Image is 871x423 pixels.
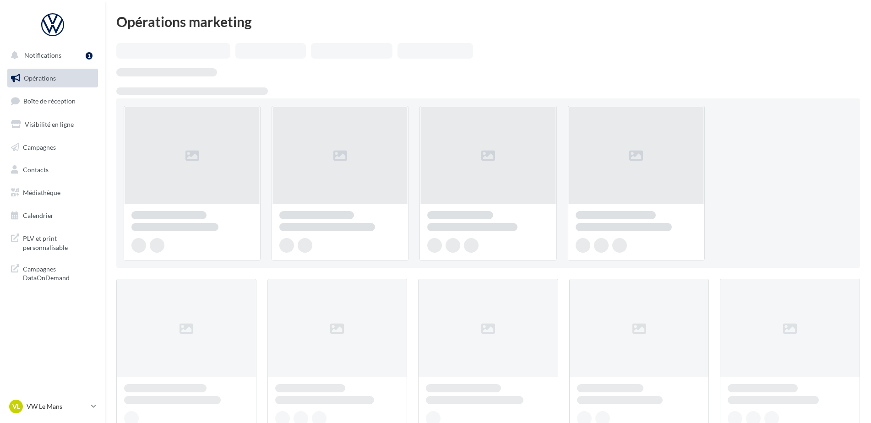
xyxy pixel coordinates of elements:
[25,120,74,128] span: Visibilité en ligne
[5,228,100,255] a: PLV et print personnalisable
[24,74,56,82] span: Opérations
[5,115,100,134] a: Visibilité en ligne
[24,51,61,59] span: Notifications
[5,91,100,111] a: Boîte de réception
[116,15,860,28] div: Opérations marketing
[5,46,96,65] button: Notifications 1
[12,402,20,411] span: VL
[5,183,100,202] a: Médiathèque
[27,402,87,411] p: VW Le Mans
[23,166,49,174] span: Contacts
[86,52,93,60] div: 1
[5,259,100,286] a: Campagnes DataOnDemand
[5,69,100,88] a: Opérations
[7,398,98,415] a: VL VW Le Mans
[23,263,94,282] span: Campagnes DataOnDemand
[5,206,100,225] a: Calendrier
[5,138,100,157] a: Campagnes
[23,97,76,105] span: Boîte de réception
[23,211,54,219] span: Calendrier
[23,143,56,151] span: Campagnes
[23,232,94,252] span: PLV et print personnalisable
[5,160,100,179] a: Contacts
[23,189,60,196] span: Médiathèque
